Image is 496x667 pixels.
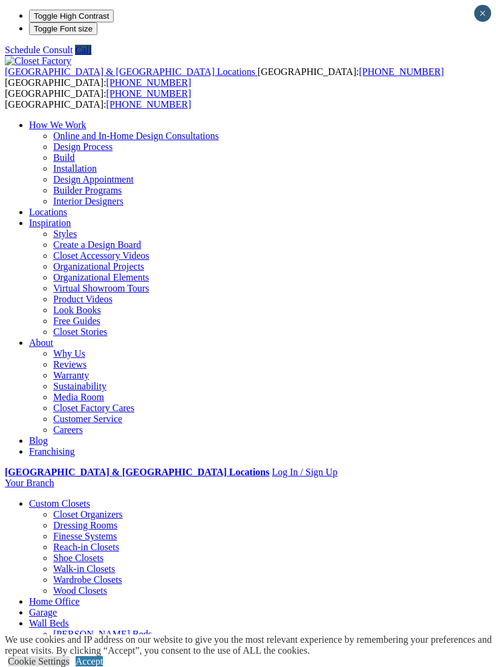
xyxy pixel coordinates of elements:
button: Toggle High Contrast [29,10,114,22]
a: Locations [29,207,67,217]
a: Accept [76,656,103,666]
a: [PHONE_NUMBER] [106,77,191,88]
a: Look Books [53,305,101,315]
a: Free Guides [53,316,100,326]
a: Custom Closets [29,498,90,509]
a: Home Office [29,596,80,607]
a: Why Us [53,348,85,359]
a: Closet Stories [53,327,107,337]
a: Wardrobe Closets [53,574,122,585]
a: Customer Service [53,414,122,424]
span: Toggle Font size [34,24,93,33]
a: Closet Factory Cares [53,403,134,413]
a: Closet Accessory Videos [53,250,149,261]
a: Product Videos [53,294,113,304]
a: Franchising [29,446,75,457]
a: About [29,337,53,348]
img: Closet Factory [5,56,71,67]
a: Styles [53,229,77,239]
a: Wall Beds [29,618,69,628]
a: [PERSON_NAME] Beds [53,629,152,639]
a: Dressing Rooms [53,520,117,530]
a: Media Room [53,392,104,402]
div: We use cookies and IP address on our website to give you the most relevant experience by remember... [5,634,496,656]
a: Sustainability [53,381,106,391]
a: Interior Designers [53,196,123,206]
a: Reach-in Closets [53,542,119,552]
a: Call [75,45,91,55]
button: Close [474,5,491,22]
a: Your Branch [5,478,54,488]
a: Reviews [53,359,86,369]
a: Warranty [53,370,89,380]
span: Toggle High Contrast [34,11,109,21]
a: Garage [29,607,57,617]
span: [GEOGRAPHIC_DATA]: [GEOGRAPHIC_DATA]: [5,88,191,109]
a: Shoe Closets [53,553,103,563]
a: [PHONE_NUMBER] [106,88,191,99]
a: Design Appointment [53,174,134,184]
a: Organizational Elements [53,272,149,282]
a: Careers [53,425,83,435]
button: Toggle Font size [29,22,97,35]
span: [GEOGRAPHIC_DATA] & [GEOGRAPHIC_DATA] Locations [5,67,255,77]
span: [GEOGRAPHIC_DATA]: [GEOGRAPHIC_DATA]: [5,67,444,88]
a: Blog [29,435,48,446]
a: Walk-in Closets [53,564,115,574]
a: Online and In-Home Design Consultations [53,131,219,141]
a: Build [53,152,75,163]
a: Inspiration [29,218,71,228]
a: Finesse Systems [53,531,117,541]
a: [GEOGRAPHIC_DATA] & [GEOGRAPHIC_DATA] Locations [5,67,258,77]
a: Schedule Consult [5,45,73,55]
a: [PHONE_NUMBER] [106,99,191,109]
a: Builder Programs [53,185,122,195]
a: Cookie Settings [8,656,70,666]
a: Design Process [53,142,113,152]
a: [PHONE_NUMBER] [359,67,443,77]
a: How We Work [29,120,86,130]
a: Virtual Showroom Tours [53,283,149,293]
a: Log In / Sign Up [272,467,337,477]
a: Closet Organizers [53,509,123,519]
a: Wood Closets [53,585,107,596]
a: [GEOGRAPHIC_DATA] & [GEOGRAPHIC_DATA] Locations [5,467,269,477]
a: Installation [53,163,97,174]
a: Organizational Projects [53,261,144,272]
a: Create a Design Board [53,239,141,250]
